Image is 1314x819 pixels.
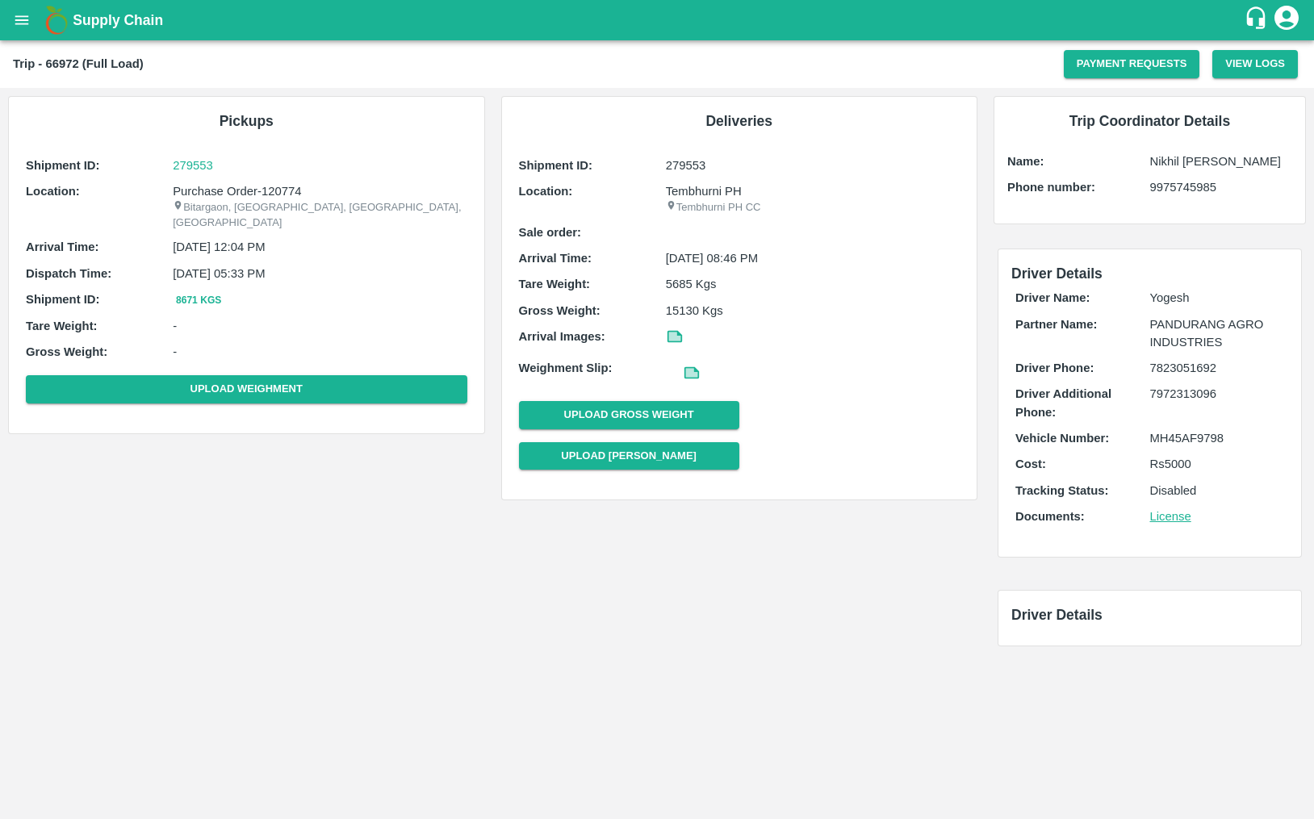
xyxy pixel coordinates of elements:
b: Driver Additional Phone: [1015,387,1111,418]
p: Rs 5000 [1150,455,1285,473]
a: License [1150,510,1191,523]
p: Tembhurni PH [666,182,960,200]
b: Arrival Time: [519,252,592,265]
a: Supply Chain [73,9,1244,31]
p: [DATE] 08:46 PM [666,249,960,267]
button: Upload Gross Weight [519,401,739,429]
b: Shipment ID: [519,159,593,172]
p: PANDURANG AGRO INDUSTRIES [1150,315,1285,352]
p: Tembhurni PH CC [666,200,960,215]
b: Driver Name: [1015,291,1090,304]
b: Tare Weight: [26,320,98,332]
button: 8671 Kgs [173,292,224,309]
b: Tracking Status: [1015,484,1108,497]
p: - [173,317,467,335]
b: Arrival Images: [519,330,605,343]
p: 279553 [666,157,960,174]
b: Arrival Time: [26,240,98,253]
b: Documents: [1015,510,1085,523]
b: Name: [1007,155,1044,168]
p: 7972313096 [1150,385,1285,403]
button: open drawer [3,2,40,39]
b: Sale order: [519,226,582,239]
button: View Logs [1212,50,1298,78]
button: Payment Requests [1064,50,1200,78]
p: 5685 Kgs [666,275,960,293]
b: Supply Chain [73,12,163,28]
p: 9975745985 [1150,178,1293,196]
b: Gross Weight: [26,345,107,358]
b: Shipment ID: [26,293,100,306]
p: Nikhil [PERSON_NAME] [1150,153,1293,170]
p: [DATE] 05:33 PM [173,265,467,282]
p: Purchase Order-120774 [173,182,467,200]
p: Yogesh [1150,289,1285,307]
a: 279553 [173,157,467,174]
p: - [173,343,467,361]
button: Upload [PERSON_NAME] [519,442,739,470]
p: Disabled [1150,482,1285,499]
b: Dispatch Time: [26,267,111,280]
div: account of current user [1272,3,1301,37]
b: Gross Weight: [519,304,601,317]
p: Bitargaon, [GEOGRAPHIC_DATA], [GEOGRAPHIC_DATA], [GEOGRAPHIC_DATA] [173,200,467,230]
b: Phone number: [1007,181,1095,194]
b: Weighment Slip: [519,361,613,374]
h6: Deliveries [515,110,965,132]
p: 15130 Kgs [666,302,960,320]
b: Location: [26,185,80,198]
h6: Trip Coordinator Details [1007,110,1292,132]
b: Cost: [1015,458,1046,470]
p: 7823051692 [1150,359,1285,377]
b: Vehicle Number: [1015,432,1109,445]
b: Shipment ID: [26,159,100,172]
p: [DATE] 12:04 PM [173,238,467,256]
b: Tare Weight: [519,278,591,290]
b: Trip - 66972 (Full Load) [13,57,144,70]
img: logo [40,4,73,36]
b: Driver Phone: [1015,361,1094,374]
b: Partner Name: [1015,318,1097,331]
h6: Pickups [22,110,471,132]
p: MH45AF9798 [1150,429,1285,447]
span: Driver Details [1011,265,1103,282]
b: Location: [519,185,573,198]
button: Upload Weighment [26,375,467,403]
div: customer-support [1244,6,1272,35]
span: Driver Details [1011,607,1103,623]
